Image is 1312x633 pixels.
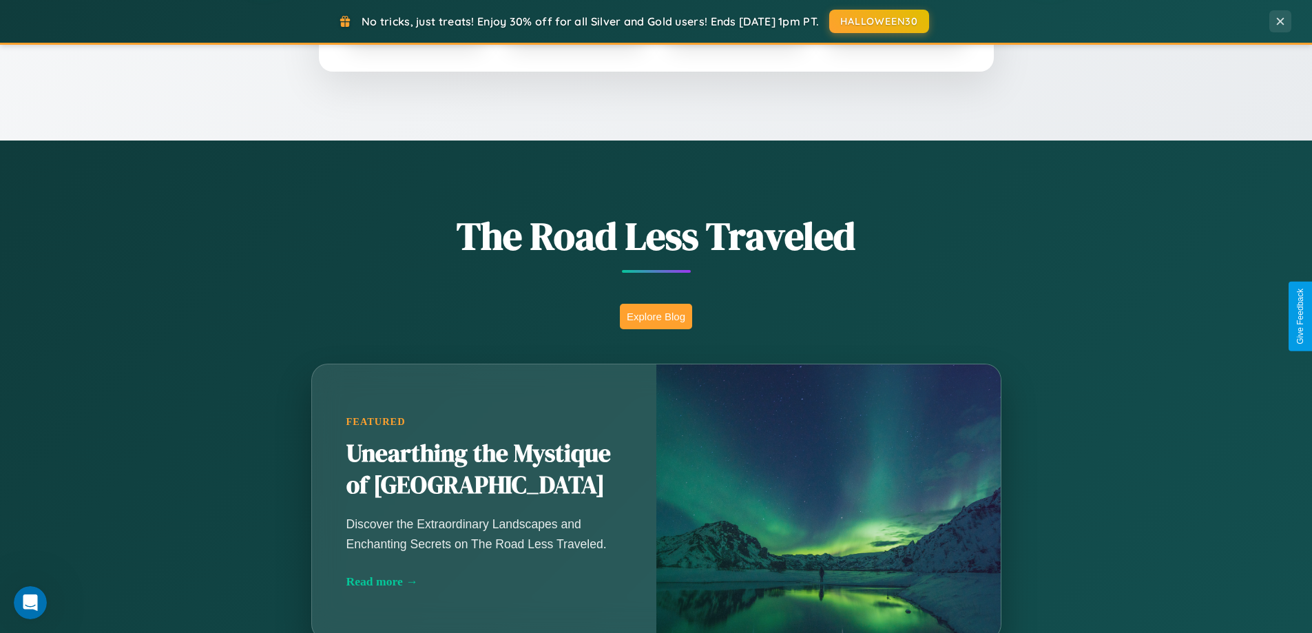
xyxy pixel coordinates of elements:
span: No tricks, just treats! Enjoy 30% off for all Silver and Gold users! Ends [DATE] 1pm PT. [362,14,819,28]
div: Give Feedback [1295,289,1305,344]
h2: Unearthing the Mystique of [GEOGRAPHIC_DATA] [346,438,622,501]
h1: The Road Less Traveled [243,209,1070,262]
div: Read more → [346,574,622,589]
button: HALLOWEEN30 [829,10,929,33]
div: Featured [346,416,622,428]
p: Discover the Extraordinary Landscapes and Enchanting Secrets on The Road Less Traveled. [346,515,622,553]
iframe: Intercom live chat [14,586,47,619]
button: Explore Blog [620,304,692,329]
